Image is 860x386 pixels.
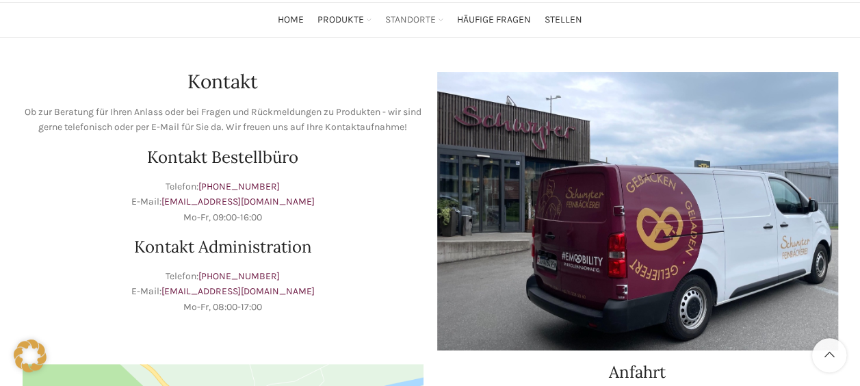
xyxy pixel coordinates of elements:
[23,269,424,315] p: Telefon: E-Mail: Mo-Fr, 08:00-17:00
[385,6,443,34] a: Standorte
[545,6,582,34] a: Stellen
[278,6,304,34] a: Home
[457,6,531,34] a: Häufige Fragen
[23,179,424,225] p: Telefon: E-Mail: Mo-Fr, 09:00-16:00
[545,14,582,27] span: Stellen
[198,270,280,282] a: [PHONE_NUMBER]
[23,149,424,166] h2: Kontakt Bestellbüro
[812,338,846,372] a: Scroll to top button
[161,196,315,207] a: [EMAIL_ADDRESS][DOMAIN_NAME]
[457,14,531,27] span: Häufige Fragen
[278,14,304,27] span: Home
[16,6,845,34] div: Main navigation
[161,285,315,297] a: [EMAIL_ADDRESS][DOMAIN_NAME]
[317,6,372,34] a: Produkte
[23,105,424,136] p: Ob zur Beratung für Ihren Anlass oder bei Fragen und Rückmeldungen zu Produkten - wir sind gerne ...
[437,364,838,381] h2: Anfahrt
[23,239,424,255] h2: Kontakt Administration
[317,14,364,27] span: Produkte
[385,14,436,27] span: Standorte
[198,181,280,192] a: [PHONE_NUMBER]
[23,72,424,91] h1: Kontakt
